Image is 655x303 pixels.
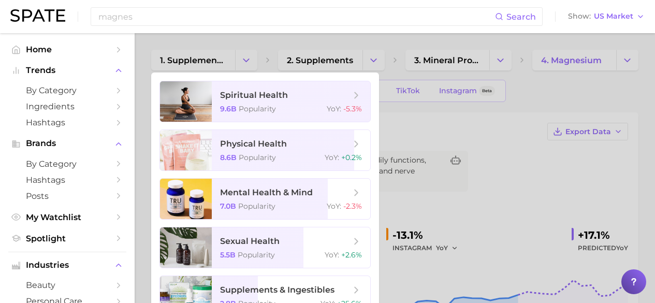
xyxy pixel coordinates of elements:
a: Home [8,41,126,57]
button: Brands [8,136,126,151]
a: My Watchlist [8,209,126,225]
span: beauty [26,280,109,290]
a: Ingredients [8,98,126,114]
a: by Category [8,156,126,172]
button: Trends [8,63,126,78]
a: Posts [8,188,126,204]
input: Search here for a brand, industry, or ingredient [97,8,495,25]
span: Hashtags [26,175,109,185]
span: Hashtags [26,118,109,127]
button: Industries [8,257,126,273]
a: Hashtags [8,172,126,188]
span: mental health & mind [220,187,313,197]
span: US Market [594,13,633,19]
span: YoY : [325,153,339,162]
span: 7.0b [220,201,236,211]
span: supplements & ingestibles [220,285,334,295]
span: Search [506,12,536,22]
button: ShowUS Market [565,10,647,23]
span: 5.5b [220,250,236,259]
span: by Category [26,85,109,95]
span: Ingredients [26,102,109,111]
span: Popularity [238,201,275,211]
span: YoY : [325,250,339,259]
span: -5.3% [343,104,362,113]
a: Hashtags [8,114,126,131]
span: My Watchlist [26,212,109,222]
span: Show [568,13,591,19]
span: Industries [26,261,109,270]
span: Posts [26,191,109,201]
img: SPATE [10,9,65,22]
span: sexual health [220,236,280,246]
span: 8.6b [220,153,237,162]
span: Popularity [239,104,276,113]
span: +2.6% [341,250,362,259]
span: Brands [26,139,109,148]
span: Popularity [239,153,276,162]
a: by Category [8,82,126,98]
span: Spotlight [26,234,109,243]
span: physical health [220,139,287,149]
span: YoY : [327,104,341,113]
span: YoY : [327,201,341,211]
a: Spotlight [8,230,126,247]
span: Popularity [238,250,275,259]
span: Home [26,45,109,54]
span: -2.3% [343,201,362,211]
span: +0.2% [341,153,362,162]
span: spiritual health [220,90,288,100]
span: by Category [26,159,109,169]
span: Trends [26,66,109,75]
span: 9.6b [220,104,237,113]
a: beauty [8,277,126,293]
